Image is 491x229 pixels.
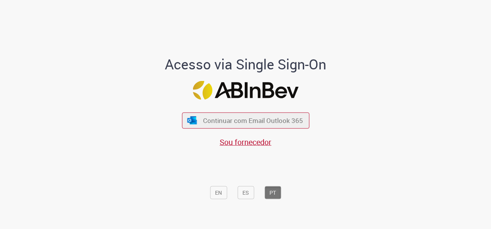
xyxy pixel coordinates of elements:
[237,186,254,199] button: ES
[187,116,198,124] img: ícone Azure/Microsoft 360
[139,56,353,72] h1: Acesso via Single Sign-On
[193,81,298,100] img: Logo ABInBev
[220,136,271,147] a: Sou fornecedor
[210,186,227,199] button: EN
[182,113,309,128] button: ícone Azure/Microsoft 360 Continuar com Email Outlook 365
[203,116,303,125] span: Continuar com Email Outlook 365
[264,186,281,199] button: PT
